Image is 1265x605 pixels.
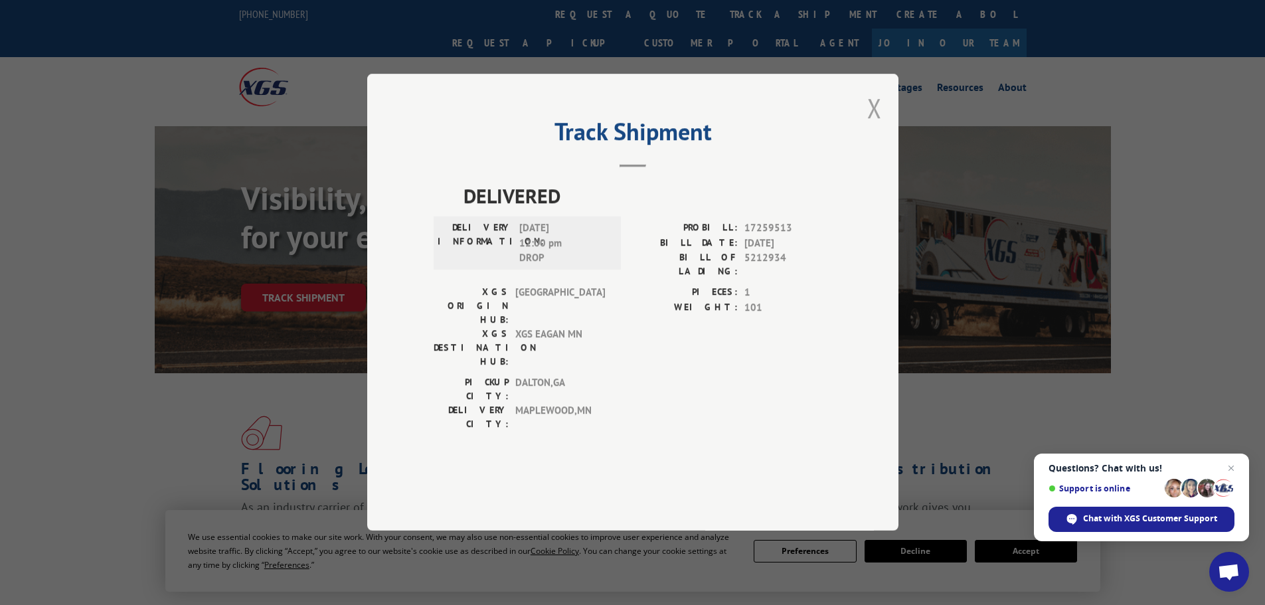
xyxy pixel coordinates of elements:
[633,300,738,315] label: WEIGHT:
[1209,552,1249,592] div: Open chat
[515,286,605,327] span: [GEOGRAPHIC_DATA]
[744,300,832,315] span: 101
[1049,483,1160,493] span: Support is online
[515,327,605,369] span: XGS EAGAN MN
[519,221,609,266] span: [DATE] 12:00 pm DROP
[633,251,738,279] label: BILL OF LADING:
[744,286,832,301] span: 1
[1223,460,1239,476] span: Close chat
[515,404,605,432] span: MAPLEWOOD , MN
[1049,463,1234,474] span: Questions? Chat with us!
[434,122,832,147] h2: Track Shipment
[633,221,738,236] label: PROBILL:
[633,236,738,251] label: BILL DATE:
[633,286,738,301] label: PIECES:
[438,221,513,266] label: DELIVERY INFORMATION:
[515,376,605,404] span: DALTON , GA
[744,236,832,251] span: [DATE]
[434,376,509,404] label: PICKUP CITY:
[434,327,509,369] label: XGS DESTINATION HUB:
[867,90,882,126] button: Close modal
[744,251,832,279] span: 5212934
[744,221,832,236] span: 17259513
[464,181,832,211] span: DELIVERED
[1049,507,1234,532] div: Chat with XGS Customer Support
[1083,513,1217,525] span: Chat with XGS Customer Support
[434,404,509,432] label: DELIVERY CITY:
[434,286,509,327] label: XGS ORIGIN HUB:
